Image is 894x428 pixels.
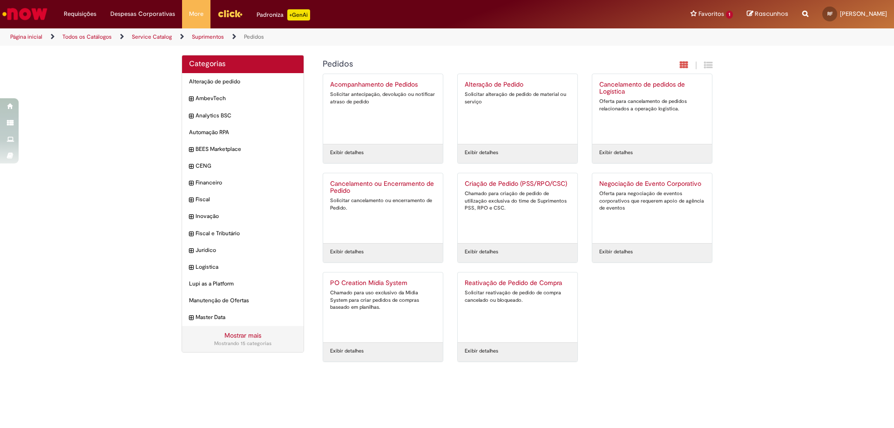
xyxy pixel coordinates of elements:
[698,9,724,19] span: Favoritos
[196,112,297,120] span: Analytics BSC
[196,95,297,102] span: AmbevTech
[182,309,304,326] div: expandir categoria Master Data Master Data
[458,272,577,342] a: Reativação de Pedido de Compra Solicitar reativação de pedido de compra cancelado ou bloqueado.
[465,347,498,355] a: Exibir detalhes
[465,149,498,156] a: Exibir detalhes
[110,9,175,19] span: Despesas Corporativas
[330,289,436,311] div: Chamado para uso exclusivo da Mídia System para criar pedidos de compras baseado em planilhas.
[695,60,697,71] span: |
[189,145,193,155] i: expandir categoria BEES Marketplace
[217,7,243,20] img: click_logo_yellow_360x200.png
[599,98,705,112] div: Oferta para cancelamento de pedidos relacionados a operação logistica.
[189,60,297,68] h2: Categorias
[257,9,310,20] div: Padroniza
[599,248,633,256] a: Exibir detalhes
[62,33,112,41] a: Todos os Catálogos
[196,263,297,271] span: Logistica
[182,73,304,326] ul: Categorias
[465,91,570,105] div: Solicitar alteração de pedido de material ou serviço
[330,347,364,355] a: Exibir detalhes
[10,33,42,41] a: Página inicial
[755,9,788,18] span: Rascunhos
[196,313,297,321] span: Master Data
[330,197,436,211] div: Solicitar cancelamento ou encerramento de Pedido.
[465,289,570,304] div: Solicitar reativação de pedido de compra cancelado ou bloqueado.
[287,9,310,20] p: +GenAi
[465,279,570,287] h2: Reativação de Pedido de Compra
[189,95,193,104] i: expandir categoria AmbevTech
[189,78,297,86] span: Alteração de pedido
[7,28,589,46] ul: Trilhas de página
[465,180,570,188] h2: Criação de Pedido (PSS/RPO/CSC)
[189,212,193,222] i: expandir categoria Inovação
[599,190,705,212] div: Oferta para negociação de eventos corporativos que requerem apoio de agência de eventos
[182,225,304,242] div: expandir categoria Fiscal e Tributário Fiscal e Tributário
[458,74,577,144] a: Alteração de Pedido Solicitar alteração de pedido de material ou serviço
[827,11,833,17] span: RF
[323,173,443,243] a: Cancelamento ou Encerramento de Pedido Solicitar cancelamento ou encerramento de Pedido.
[189,246,193,256] i: expandir categoria Jurídico
[330,81,436,88] h2: Acompanhamento de Pedidos
[196,246,297,254] span: Jurídico
[458,173,577,243] a: Criação de Pedido (PSS/RPO/CSC) Chamado para criação de pedido de utilização exclusiva do time de...
[182,275,304,292] div: Lupi as a Platform
[182,242,304,259] div: expandir categoria Jurídico Jurídico
[465,81,570,88] h2: Alteração de Pedido
[224,331,261,340] a: Mostrar mais
[465,248,498,256] a: Exibir detalhes
[323,74,443,144] a: Acompanhamento de Pedidos Solicitar antecipação, devolução ou notificar atraso de pedido
[182,191,304,208] div: expandir categoria Fiscal Fiscal
[465,190,570,212] div: Chamado para criação de pedido de utilização exclusiva do time de Suprimentos PSS, RPO e CSC.
[599,180,705,188] h2: Negociação de Evento Corporativo
[182,174,304,191] div: expandir categoria Financeiro Financeiro
[182,157,304,175] div: expandir categoria CENG CENG
[182,258,304,276] div: expandir categoria Logistica Logistica
[189,179,193,188] i: expandir categoria Financeiro
[330,149,364,156] a: Exibir detalhes
[244,33,264,41] a: Pedidos
[189,297,297,305] span: Manutenção de Ofertas
[182,141,304,158] div: expandir categoria BEES Marketplace BEES Marketplace
[704,61,712,69] i: Exibição de grade
[182,292,304,309] div: Manutenção de Ofertas
[599,81,705,96] h2: Cancelamento de pedidos de Logística
[182,73,304,90] div: Alteração de pedido
[747,10,788,19] a: Rascunhos
[189,112,193,121] i: expandir categoria Analytics BSC
[189,263,193,272] i: expandir categoria Logistica
[182,107,304,124] div: expandir categoria Analytics BSC Analytics BSC
[189,280,297,288] span: Lupi as a Platform
[196,196,297,204] span: Fiscal
[196,230,297,238] span: Fiscal e Tributário
[330,91,436,105] div: Solicitar antecipação, devolução ou notificar atraso de pedido
[196,212,297,220] span: Inovação
[323,272,443,342] a: PO Creation Mídia System Chamado para uso exclusivo da Mídia System para criar pedidos de compras...
[330,248,364,256] a: Exibir detalhes
[64,9,96,19] span: Requisições
[189,9,203,19] span: More
[592,173,712,243] a: Negociação de Evento Corporativo Oferta para negociação de eventos corporativos que requerem apoi...
[132,33,172,41] a: Service Catalog
[189,230,193,239] i: expandir categoria Fiscal e Tributário
[182,90,304,107] div: expandir categoria AmbevTech AmbevTech
[196,179,297,187] span: Financeiro
[330,279,436,287] h2: PO Creation Mídia System
[192,33,224,41] a: Suprimentos
[189,313,193,323] i: expandir categoria Master Data
[189,196,193,205] i: expandir categoria Fiscal
[323,60,612,69] h1: {"description":null,"title":"Pedidos"} Categoria
[1,5,49,23] img: ServiceNow
[196,145,297,153] span: BEES Marketplace
[189,162,193,171] i: expandir categoria CENG
[189,129,297,136] span: Automação RPA
[840,10,887,18] span: [PERSON_NAME]
[599,149,633,156] a: Exibir detalhes
[726,11,733,19] span: 1
[182,124,304,141] div: Automação RPA
[592,74,712,144] a: Cancelamento de pedidos de Logística Oferta para cancelamento de pedidos relacionados a operação ...
[182,208,304,225] div: expandir categoria Inovação Inovação
[189,340,297,347] div: Mostrando 15 categorias
[196,162,297,170] span: CENG
[330,180,436,195] h2: Cancelamento ou Encerramento de Pedido
[680,61,688,69] i: Exibição em cartão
